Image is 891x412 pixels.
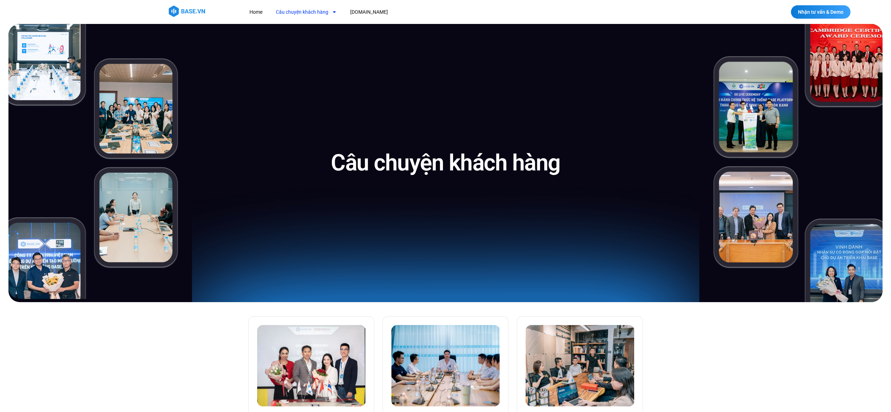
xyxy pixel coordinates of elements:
[271,6,342,19] a: Câu chuyện khách hàng
[244,6,268,19] a: Home
[798,10,843,14] span: Nhận tư vấn & Demo
[244,6,517,19] nav: Menu
[331,148,560,177] h1: Câu chuyện khách hàng
[791,5,850,19] a: Nhận tư vấn & Demo
[345,6,393,19] a: [DOMAIN_NAME]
